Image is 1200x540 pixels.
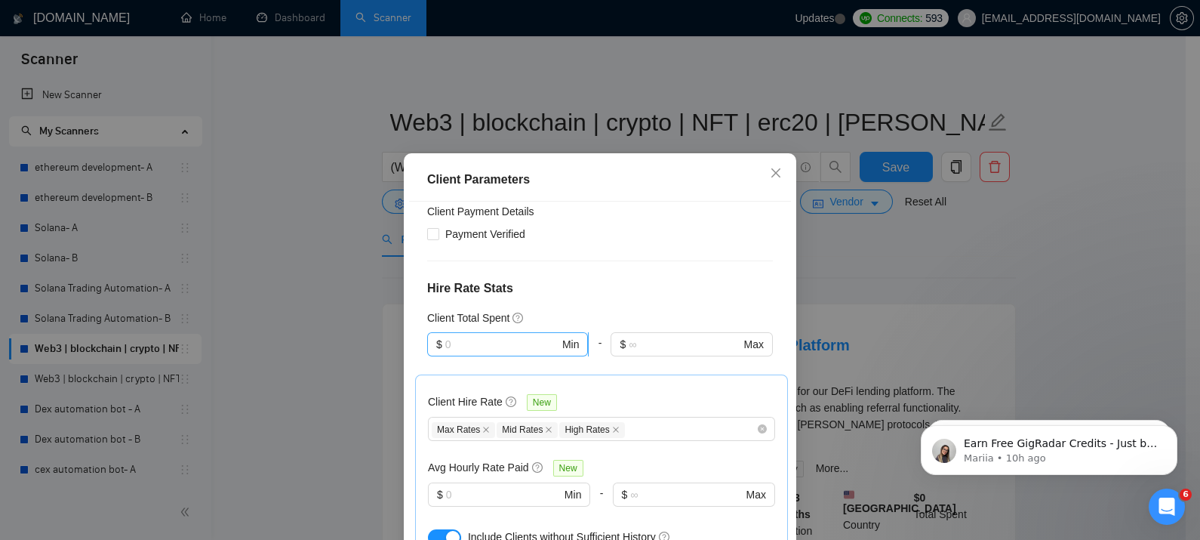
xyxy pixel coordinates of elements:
div: - [589,332,611,375]
span: close [770,167,782,179]
span: close [482,426,490,434]
iframe: Intercom notifications message [898,393,1200,499]
span: Max [746,486,766,503]
span: close [545,426,552,434]
span: $ [437,486,443,503]
span: $ [622,486,628,503]
span: $ [436,336,442,353]
input: 0 [445,336,559,353]
div: - [590,483,612,525]
span: close-circle [758,424,767,434]
span: Max Rates [432,422,495,438]
span: close [612,426,620,434]
span: High Rates [559,422,624,438]
span: New [527,394,557,411]
input: 0 [446,486,562,503]
span: Max [744,336,764,353]
input: ∞ [630,486,743,503]
span: Payment Verified [439,226,531,242]
span: question-circle [506,396,518,408]
span: New [553,460,583,477]
span: Mid Rates [497,422,558,438]
span: $ [620,336,626,353]
iframe: Intercom live chat [1149,489,1185,525]
h5: Client Hire Rate [428,393,503,410]
span: Min [565,486,582,503]
div: Client Parameters [427,171,773,189]
span: Min [562,336,580,353]
h4: Hire Rate Stats [427,279,773,298]
h5: Avg Hourly Rate Paid [428,459,529,476]
span: 6 [1180,489,1192,501]
h5: Client Total Spent [427,310,509,326]
span: question-circle [532,461,544,474]
h4: Client Payment Details [427,203,534,220]
input: ∞ [629,336,740,353]
button: Close [755,153,796,194]
span: question-circle [512,312,525,324]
